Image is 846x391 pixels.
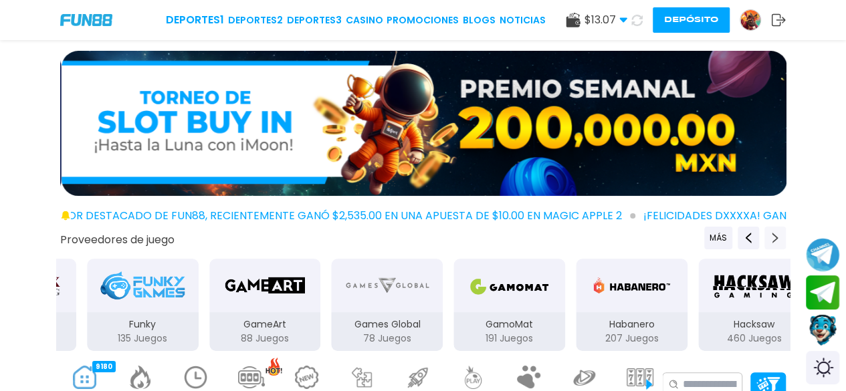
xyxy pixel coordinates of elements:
img: casual_light.webp [349,366,376,389]
a: Promociones [387,13,459,27]
img: GameArt [223,267,307,304]
img: pragmatic_light.webp [460,366,487,389]
p: GamoMat [453,317,565,332]
img: home_active.webp [72,366,98,389]
a: NOTICIAS [500,13,546,27]
p: 191 Juegos [453,332,565,346]
p: 135 Juegos [87,332,199,346]
button: Depósito [653,7,730,33]
p: 78 Juegos [332,332,443,346]
p: Hacksaw [698,317,810,332]
img: slots_light.webp [627,366,653,389]
button: Proveedores de juego [60,233,175,247]
p: 207 Juegos [576,332,688,346]
img: Funky [100,267,185,304]
a: Deportes2 [228,13,283,27]
button: Games Global [326,257,449,352]
img: jackpot_light.webp [238,366,265,389]
img: fat_panda_light.webp [516,366,542,389]
img: new_light.webp [294,366,320,389]
img: Platform Filter [756,377,780,391]
img: GamoMat [467,267,552,304]
a: BLOGS [463,13,496,27]
p: 460 Juegos [698,332,810,346]
button: GamoMat [448,257,570,352]
button: Previous providers [704,227,732,249]
img: crash_light.webp [405,366,431,389]
img: recent_light.webp [183,366,209,389]
img: popular_light.webp [127,366,154,389]
img: hot [266,358,282,376]
span: $ 13.07 [585,12,627,28]
a: Avatar [740,9,771,31]
button: Next providers [764,227,786,249]
button: GameArt [204,257,326,352]
img: Hacksaw [712,267,796,304]
p: 88 Juegos [209,332,321,346]
a: CASINO [345,13,383,27]
img: CRASH ROYALE NETWORK TOURNAMENT [62,51,787,196]
button: Join telegram [806,275,839,310]
img: playtech_light.webp [571,366,598,389]
img: Company Logo [60,14,112,25]
button: Habanero [570,257,693,352]
a: Deportes1 [166,12,224,28]
div: 9180 [92,361,116,372]
button: Funky [82,257,204,352]
p: Funky [87,317,199,332]
button: Previous providers [738,227,759,249]
p: Games Global [332,317,443,332]
div: Switch theme [806,351,839,384]
button: Join telegram channel [806,237,839,272]
img: Avatar [740,10,760,30]
button: Contact customer service [806,313,839,348]
p: GameArt [209,317,321,332]
a: Deportes3 [287,13,342,27]
p: Habanero [576,317,688,332]
img: Games Global [345,267,429,304]
img: Habanero [589,267,673,304]
button: Hacksaw [693,257,815,352]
